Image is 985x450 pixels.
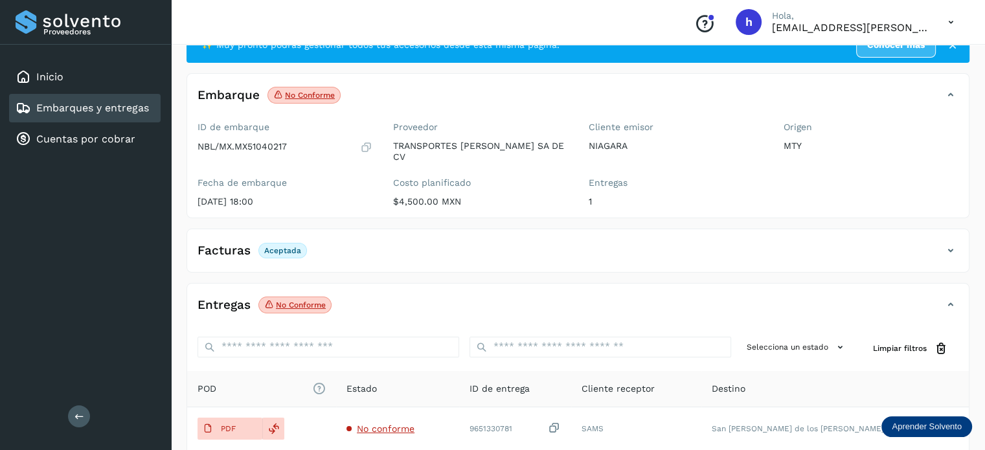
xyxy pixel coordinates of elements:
p: No conforme [285,91,335,100]
button: Limpiar filtros [863,337,958,361]
span: ID de entrega [470,382,530,396]
h4: Entregas [198,298,251,313]
p: [DATE] 18:00 [198,196,372,207]
div: Cuentas por cobrar [9,125,161,153]
button: Selecciona un estado [742,337,852,358]
span: Cliente receptor [582,382,655,396]
a: Inicio [36,71,63,83]
div: FacturasAceptada [187,240,969,272]
div: Aprender Solvento [881,416,972,437]
p: PDF [221,424,236,433]
span: Limpiar filtros [873,343,927,354]
label: Cliente emisor [589,122,764,133]
a: Cuentas por cobrar [36,133,135,145]
p: hpichardo@karesan.com.mx [772,21,927,34]
span: Destino [712,382,745,396]
p: TRANSPORTES [PERSON_NAME] SA DE CV [393,141,568,163]
div: 9651330781 [470,422,561,435]
p: $4,500.00 MXN [393,196,568,207]
label: Costo planificado [393,177,568,188]
h4: Facturas [198,243,251,258]
p: Aceptada [264,246,301,255]
label: Origen [784,122,958,133]
label: Entregas [589,177,764,188]
p: Aprender Solvento [892,422,962,432]
button: PDF [198,418,262,440]
p: NBL/MX.MX51040217 [198,141,287,152]
h4: Embarque [198,88,260,103]
span: ✨ Muy pronto podrás gestionar todos tus accesorios desde esta misma página. [202,38,560,52]
div: EntregasNo conforme [187,294,969,326]
td: SAMS [571,407,701,450]
p: 1 [589,196,764,207]
label: ID de embarque [198,122,372,133]
div: Reemplazar POD [262,418,284,440]
div: Embarques y entregas [9,94,161,122]
span: Estado [346,382,377,396]
td: San [PERSON_NAME] de los [PERSON_NAME] [701,407,969,450]
div: EmbarqueNo conforme [187,84,969,117]
p: No conforme [276,300,326,309]
span: POD [198,382,326,396]
label: Fecha de embarque [198,177,372,188]
span: No conforme [357,423,414,434]
p: NIAGARA [589,141,764,152]
p: Proveedores [43,27,155,36]
a: Conocer más [856,32,936,58]
label: Proveedor [393,122,568,133]
a: Embarques y entregas [36,102,149,114]
p: MTY [784,141,958,152]
div: Inicio [9,63,161,91]
p: Hola, [772,10,927,21]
